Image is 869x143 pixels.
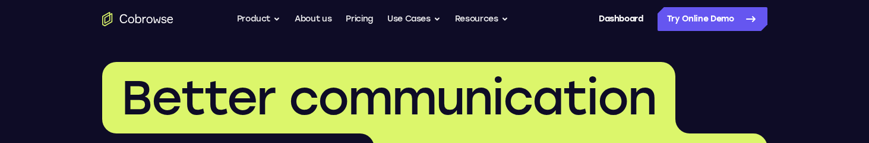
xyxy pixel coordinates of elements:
[387,7,441,31] button: Use Cases
[599,7,643,31] a: Dashboard
[237,7,281,31] button: Product
[295,7,331,31] a: About us
[121,69,656,126] span: Better communication
[658,7,767,31] a: Try Online Demo
[102,12,173,26] a: Go to the home page
[455,7,508,31] button: Resources
[346,7,373,31] a: Pricing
